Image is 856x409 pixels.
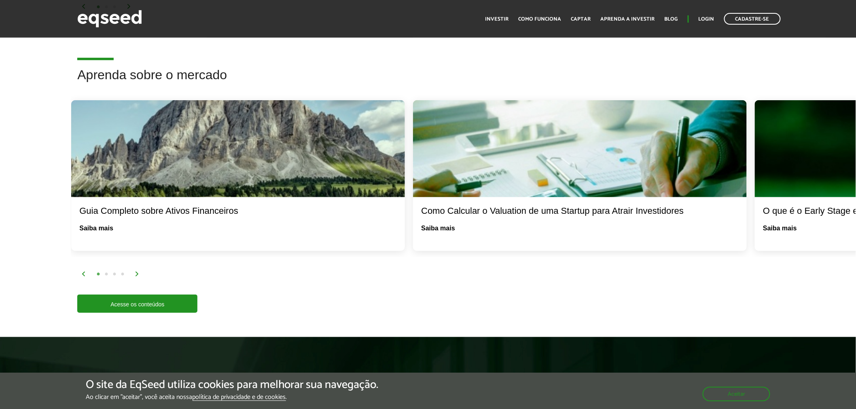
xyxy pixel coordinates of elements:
[763,225,797,232] a: Saiba mais
[485,17,509,22] a: Investir
[102,270,110,278] button: 2 of 2
[94,270,102,278] button: 1 of 2
[110,270,119,278] button: 3 of 2
[79,225,113,232] a: Saiba mais
[519,17,561,22] a: Como funciona
[119,270,127,278] button: 4 of 2
[77,369,422,404] h2: Captação de Investimento
[421,205,739,217] div: Como Calcular o Valuation de uma Startup para Atrair Investidores
[571,17,591,22] a: Captar
[421,225,455,232] a: Saiba mais
[77,8,142,30] img: EqSeed
[193,394,286,401] a: política de privacidade e de cookies
[77,295,197,313] a: Acesse os conteúdos
[81,272,86,276] img: arrow%20left.svg
[724,13,781,25] a: Cadastre-se
[703,387,770,401] button: Aceitar
[699,17,714,22] a: Login
[86,393,379,401] p: Ao clicar em "aceitar", você aceita nossa .
[79,205,397,217] div: Guia Completo sobre Ativos Financeiros
[601,17,655,22] a: Aprenda a investir
[86,379,379,391] h5: O site da EqSeed utiliza cookies para melhorar sua navegação.
[665,17,678,22] a: Blog
[135,272,140,276] img: arrow%20right.svg
[77,68,850,94] h2: Aprenda sobre o mercado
